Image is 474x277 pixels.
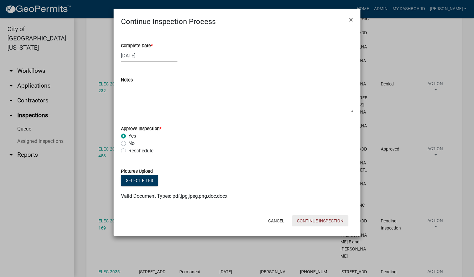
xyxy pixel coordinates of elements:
[121,44,153,48] label: Complete Date
[121,169,153,174] label: Pictures Upload
[121,193,227,199] span: Valid Document Types: pdf,jpg,jpeg,png,doc,docx
[344,11,358,28] button: Close
[121,127,161,131] label: Approve Inspection
[121,16,216,27] h4: Continue Inspection Process
[292,215,348,226] button: Continue Inspection
[128,132,136,140] label: Yes
[128,147,153,155] label: Reschedule
[121,78,133,82] label: Notes
[121,175,158,186] button: Select files
[121,49,177,62] input: mm/dd/yyyy
[128,140,135,147] label: No
[263,215,289,226] button: Cancel
[349,15,353,24] span: ×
